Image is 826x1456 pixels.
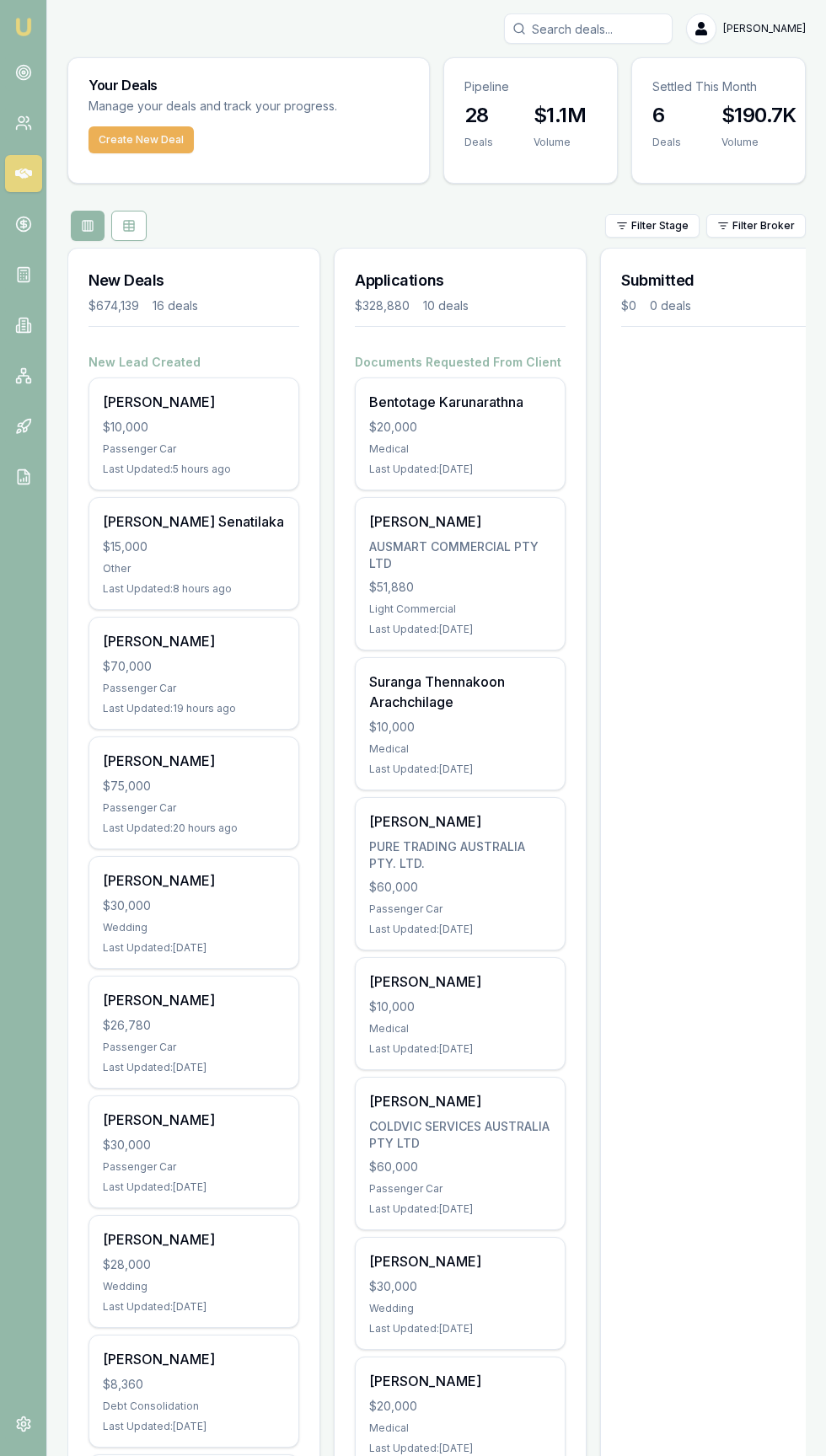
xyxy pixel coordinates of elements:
[534,136,586,149] div: Volume
[464,136,493,149] div: Deals
[732,219,795,233] span: Filter Broker
[369,392,551,412] div: Bentotage Karunarathna
[631,219,689,233] span: Filter Stage
[369,838,551,872] div: PURE TRADING AUSTRALIA PTY. LTD.
[369,1182,551,1196] div: Passenger Car
[103,870,285,891] div: [PERSON_NAME]
[605,214,700,238] button: Filter Stage
[369,1371,551,1391] div: [PERSON_NAME]
[88,269,299,292] h3: New Deals
[13,17,34,37] img: emu-icon-u.png
[721,136,796,149] div: Volume
[103,801,285,815] div: Passenger Car
[103,538,285,555] div: $15,000
[88,354,299,371] h4: New Lead Created
[103,1017,285,1034] div: $26,780
[103,631,285,651] div: [PERSON_NAME]
[103,1420,285,1433] div: Last Updated: [DATE]
[369,1022,551,1036] div: Medical
[88,126,194,153] button: Create New Deal
[88,297,139,314] div: $674,139
[369,1159,551,1175] div: $60,000
[369,1442,551,1455] div: Last Updated: [DATE]
[534,102,586,129] h3: $1.1M
[369,1278,551,1295] div: $30,000
[103,1160,285,1174] div: Passenger Car
[103,1229,285,1250] div: [PERSON_NAME]
[103,658,285,675] div: $70,000
[103,1300,285,1314] div: Last Updated: [DATE]
[369,1302,551,1315] div: Wedding
[103,1180,285,1194] div: Last Updated: [DATE]
[369,879,551,896] div: $60,000
[504,13,673,44] input: Search deals
[103,1137,285,1154] div: $30,000
[369,719,551,736] div: $10,000
[650,297,691,314] div: 0 deals
[103,751,285,771] div: [PERSON_NAME]
[103,1061,285,1074] div: Last Updated: [DATE]
[369,1042,551,1056] div: Last Updated: [DATE]
[103,1256,285,1273] div: $28,000
[464,102,493,129] h3: 28
[103,941,285,955] div: Last Updated: [DATE]
[706,214,806,238] button: Filter Broker
[103,702,285,715] div: Last Updated: 19 hours ago
[369,742,551,756] div: Medical
[464,78,597,95] p: Pipeline
[369,1091,551,1111] div: [PERSON_NAME]
[369,902,551,916] div: Passenger Car
[721,102,796,129] h3: $190.7K
[103,419,285,436] div: $10,000
[103,562,285,575] div: Other
[103,392,285,412] div: [PERSON_NAME]
[369,538,551,572] div: AUSMART COMMERCIAL PTY LTD
[369,763,551,776] div: Last Updated: [DATE]
[369,1322,551,1336] div: Last Updated: [DATE]
[103,1110,285,1130] div: [PERSON_NAME]
[88,78,409,92] h3: Your Deals
[153,297,198,314] div: 16 deals
[369,972,551,992] div: [PERSON_NAME]
[103,1400,285,1413] div: Debt Consolidation
[652,136,681,149] div: Deals
[355,269,566,292] h3: Applications
[369,463,551,476] div: Last Updated: [DATE]
[103,463,285,476] div: Last Updated: 5 hours ago
[103,511,285,532] div: [PERSON_NAME] Senatilaka
[103,1041,285,1054] div: Passenger Car
[103,990,285,1010] div: [PERSON_NAME]
[723,22,806,35] span: [PERSON_NAME]
[369,672,551,712] div: Suranga Thennakoon Arachchilage
[369,623,551,636] div: Last Updated: [DATE]
[103,1349,285,1369] div: [PERSON_NAME]
[103,778,285,795] div: $75,000
[369,1398,551,1415] div: $20,000
[369,998,551,1015] div: $10,000
[369,1421,551,1435] div: Medical
[423,297,469,314] div: 10 deals
[369,1251,551,1271] div: [PERSON_NAME]
[103,442,285,456] div: Passenger Car
[103,682,285,695] div: Passenger Car
[369,923,551,936] div: Last Updated: [DATE]
[88,97,409,116] p: Manage your deals and track your progress.
[355,297,410,314] div: $328,880
[652,102,681,129] h3: 6
[369,442,551,456] div: Medical
[369,511,551,532] div: [PERSON_NAME]
[369,419,551,436] div: $20,000
[369,1118,551,1152] div: COLDVIC SERVICES AUSTRALIA PTY LTD
[103,1376,285,1393] div: $8,360
[369,1202,551,1216] div: Last Updated: [DATE]
[369,811,551,832] div: [PERSON_NAME]
[355,354,566,371] h4: Documents Requested From Client
[103,582,285,596] div: Last Updated: 8 hours ago
[369,602,551,616] div: Light Commercial
[103,1280,285,1293] div: Wedding
[103,897,285,914] div: $30,000
[369,579,551,596] div: $51,880
[652,78,785,95] p: Settled This Month
[621,297,636,314] div: $0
